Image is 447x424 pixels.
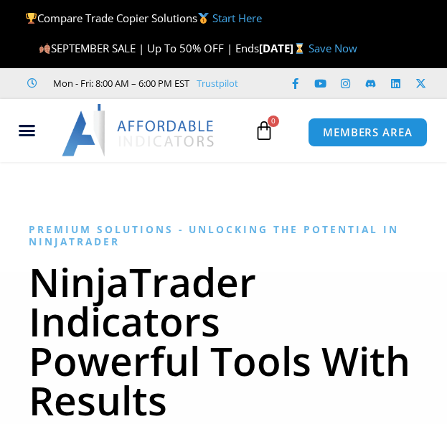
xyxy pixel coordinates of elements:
[197,75,238,92] a: Trustpilot
[62,104,216,156] img: LogoAI | Affordable Indicators – NinjaTrader
[39,43,50,54] img: 🍂
[323,127,413,138] span: MEMBERS AREA
[198,13,209,24] img: 🥇
[259,41,309,55] strong: [DATE]
[39,41,259,55] span: SEPTEMBER SALE | Up To 50% OFF | Ends
[29,262,418,420] h1: NinjaTrader Indicators Powerful Tools With Results
[232,110,296,151] a: 0
[26,13,37,24] img: 🏆
[308,118,428,147] a: MEMBERS AREA
[294,43,305,54] img: ⌛
[29,223,418,248] h6: Premium Solutions - Unlocking the Potential in NinjaTrader
[50,75,189,92] span: Mon - Fri: 8:00 AM – 6:00 PM EST
[268,116,279,127] span: 0
[25,11,262,25] span: Compare Trade Copier Solutions
[5,117,50,144] div: Menu Toggle
[212,11,262,25] a: Start Here
[309,41,357,55] a: Save Now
